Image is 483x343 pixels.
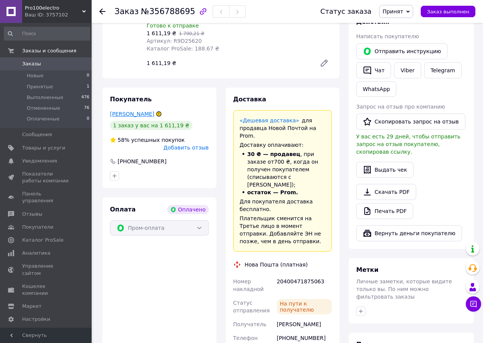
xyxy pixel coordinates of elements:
div: Доставку оплачивают: [240,141,326,149]
span: Доставка [233,96,267,103]
span: Готово к отправке [147,23,199,29]
span: Личные заметки, которые видите только вы. По ним можно фильтровать заказы [356,278,452,300]
span: Сообщения [22,131,52,138]
div: Для покупателя доставка бесплатно. [240,198,326,213]
a: Viber [394,62,421,78]
div: успешных покупок [110,136,185,144]
div: 1 заказ у вас на 1 611,19 ₴ [110,121,192,130]
div: [PERSON_NAME] [275,317,333,331]
span: Статус отправления [233,300,270,314]
span: Уведомления [22,158,57,164]
span: №356788695 [141,7,195,16]
span: Pro100electro [25,5,82,11]
a: [PERSON_NAME] [110,111,154,117]
span: Каталог ProSale: 188.67 ₴ [147,46,219,52]
span: Заказ выполнен [427,9,469,15]
span: Получатель [233,321,267,327]
div: Статус заказа [320,8,372,15]
span: Принят [383,8,403,15]
span: 1 [87,83,89,90]
span: Добавить отзыв [163,145,208,151]
span: Заказы [22,60,41,67]
span: Показатели работы компании [22,171,71,184]
div: Ваш ID: 3757102 [25,11,92,18]
button: Заказ выполнен [421,6,475,17]
span: Маркет [22,303,42,310]
span: Новые [27,72,44,79]
div: 1 611,19 ₴ [144,58,313,68]
span: Написать покупателю [356,33,419,39]
span: Артикул: R9D25620 [147,38,202,44]
span: Номер накладной [233,278,264,292]
a: WhatsApp [356,81,396,97]
button: Чат [356,62,391,78]
a: Редактировать [317,55,332,71]
div: 20400471875063 [275,275,333,296]
button: Отправить инструкцию [356,43,447,59]
button: Скопировать запрос на отзыв [356,114,465,130]
div: Нова Пошта (платная) [243,261,310,268]
span: Настройки [22,316,50,323]
span: Покупатели [22,224,53,231]
div: Вернуться назад [99,8,105,15]
span: 76 [84,105,89,112]
span: Отзывы [22,211,42,218]
span: Оплаченные [27,115,60,122]
span: 30 ₴ — продавец [247,151,300,157]
div: Оплачено [167,205,208,214]
span: Каталог ProSale [22,237,63,244]
div: для продавца Новой Почтой на Prom. [240,117,326,140]
span: 0 [87,115,89,122]
button: Вернуть деньги покупателю [356,225,462,241]
span: Аналитика [22,250,50,257]
a: «Дешевая доставка» [240,117,299,124]
span: Заказ [115,7,139,16]
span: Оплата [110,206,136,213]
a: Telegram [424,62,462,78]
span: Заказы и сообщения [22,47,76,54]
span: 476 [81,94,89,101]
span: Принятые [27,83,53,90]
span: Выполненные [27,94,63,101]
span: остаток — Prom. [247,189,298,195]
span: 1 790,21 ₴ [179,31,205,36]
span: Метки [356,266,378,273]
div: Плательщик сменится на Третье лицо в момент отправки. Добавляйте ЭН не позже, чем в день отправки. [240,215,326,245]
span: Покупатель [110,96,152,103]
a: Печать PDF [356,203,413,219]
div: [PHONE_NUMBER] [117,158,167,165]
span: У вас есть 29 дней, чтобы отправить запрос на отзыв покупателю, скопировав ссылку. [356,133,460,155]
button: Выдать чек [356,162,414,178]
input: Поиск [4,27,90,41]
li: , при заказе от 700 ₴ , когда он получен покупателем (списываются с [PERSON_NAME]); [240,150,326,189]
span: Кошелек компании [22,283,71,297]
button: Чат с покупателем [466,296,481,312]
a: Скачать PDF [356,184,416,200]
span: Запрос на отзыв про компанию [356,104,445,110]
span: 1 611,19 ₴ [147,30,176,36]
span: Товары и услуги [22,145,65,151]
span: Панель управления [22,190,71,204]
span: Отмененные [27,105,60,112]
span: Управление сайтом [22,263,71,276]
div: На пути к получателю [277,299,332,314]
span: 58% [118,137,129,143]
span: 0 [87,72,89,79]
